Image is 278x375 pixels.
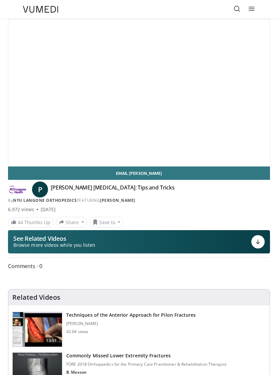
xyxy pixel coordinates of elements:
[13,197,77,203] a: NYU Langone Orthopedics
[32,182,48,197] a: P
[8,184,27,195] img: NYU Langone Orthopedics
[8,19,270,166] video-js: Video Player
[66,362,226,367] p: FORE 2018 Orthopaedics for the Primary Care Practitioner & Rehabilitation Therapist
[90,217,124,227] button: Save to
[18,219,23,225] span: 44
[8,217,53,227] a: 44 Thumbs Up
[13,312,62,347] img: e0f65072-4b0e-47c8-b151-d5e709845aef.150x105_q85_crop-smart_upscale.jpg
[13,242,95,248] span: Browse more videos while you listen
[100,197,135,203] a: [PERSON_NAME]
[41,206,56,213] div: [DATE]
[8,262,270,270] span: Comments 0
[66,370,226,375] p: B. Maxson
[8,197,270,203] div: By FEATURING
[8,167,270,180] a: Email [PERSON_NAME]
[12,312,266,347] a: 13:51 Techniques of the Anterior Approach for Pilon Fractures [PERSON_NAME] 42.6K views
[13,235,95,242] p: See Related Videos
[43,337,59,344] span: 13:51
[66,312,196,318] h3: Techniques of the Anterior Approach for Pilon Fractures
[8,206,34,213] span: 6,972 views
[23,6,58,13] img: VuMedi Logo
[66,329,88,334] p: 42.6K views
[8,230,270,253] button: See Related Videos Browse more videos while you listen
[56,217,87,227] button: Share
[12,293,60,301] h4: Related Videos
[66,321,196,326] p: [PERSON_NAME]
[66,352,226,359] h3: Commonly Missed Lower Extremity Fractures
[51,184,175,195] h4: [PERSON_NAME] [MEDICAL_DATA]: Tips and Tricks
